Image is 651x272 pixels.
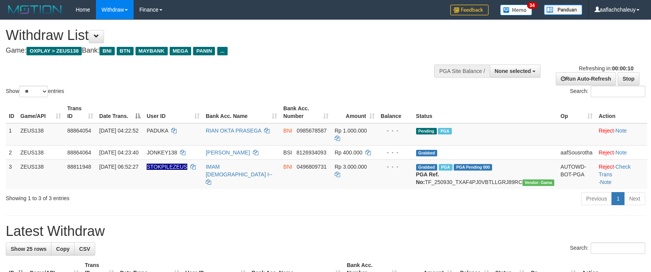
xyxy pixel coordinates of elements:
[557,101,595,123] th: Op: activate to sort column ascending
[99,47,114,55] span: BNI
[117,47,134,55] span: BTN
[74,242,95,255] a: CSV
[26,47,82,55] span: OXPLAY > ZEUS138
[6,191,266,202] div: Showing 1 to 3 of 3 entries
[96,101,144,123] th: Date Trans.: activate to sort column descending
[413,159,558,189] td: TF_250930_TXAF4PJ0VBTLLGRJ89RC
[99,128,139,134] span: [DATE] 04:22:52
[495,68,531,74] span: None selected
[557,145,595,159] td: aafSousrotha
[599,128,614,134] a: Reject
[416,171,439,185] b: PGA Ref. No:
[206,164,273,177] a: IMAM [DEMOGRAPHIC_DATA] I--
[147,149,177,156] span: JONKEY138
[144,101,203,123] th: User ID: activate to sort column ascending
[206,149,250,156] a: [PERSON_NAME]
[332,101,378,123] th: Amount: activate to sort column ascending
[596,145,647,159] td: ·
[599,164,631,177] a: Check Trans
[283,164,292,170] span: BNI
[11,246,46,252] span: Show 25 rows
[591,86,645,97] input: Search:
[596,101,647,123] th: Action
[438,128,451,134] span: Marked by aafsreyleap
[6,224,645,239] h1: Latest Withdraw
[416,150,438,156] span: Grabbed
[51,242,74,255] a: Copy
[67,164,91,170] span: 88811948
[596,159,647,189] td: · ·
[17,101,64,123] th: Game/API: activate to sort column ascending
[378,101,413,123] th: Balance
[6,159,17,189] td: 3
[17,145,64,159] td: ZEUS138
[6,86,64,97] label: Show entries
[596,123,647,146] td: ·
[335,149,362,156] span: Rp 400.000
[297,164,327,170] span: Copy 0496809731 to clipboard
[500,5,532,15] img: Button%20Memo.svg
[439,164,452,171] span: Marked by aafsreyleap
[335,128,367,134] span: Rp 1.000.000
[283,128,292,134] span: BNI
[6,28,426,43] h1: Withdraw List
[19,86,48,97] select: Showentries
[611,192,625,205] a: 1
[297,128,327,134] span: Copy 0985678587 to clipboard
[135,47,168,55] span: MAYBANK
[600,179,612,185] a: Note
[193,47,215,55] span: PANIN
[618,72,639,85] a: Stop
[335,164,367,170] span: Rp 3.000.000
[416,128,437,134] span: Pending
[612,65,633,71] strong: 00:00:10
[203,101,280,123] th: Bank Acc. Name: activate to sort column ascending
[147,128,168,134] span: PADUKA
[79,246,90,252] span: CSV
[6,145,17,159] td: 2
[413,101,558,123] th: Status
[6,101,17,123] th: ID
[454,164,492,171] span: PGA Pending
[99,149,139,156] span: [DATE] 04:23:40
[6,242,51,255] a: Show 25 rows
[170,47,192,55] span: MEGA
[615,149,627,156] a: Note
[147,164,187,170] span: Nama rekening ada tanda titik/strip, harap diedit
[570,242,645,254] label: Search:
[280,101,332,123] th: Bank Acc. Number: activate to sort column ascending
[217,47,228,55] span: ...
[416,164,438,171] span: Grabbed
[527,2,537,9] span: 34
[6,4,64,15] img: MOTION_logo.png
[544,5,582,15] img: panduan.png
[381,163,410,171] div: - - -
[615,128,627,134] a: Note
[450,5,489,15] img: Feedback.jpg
[381,127,410,134] div: - - -
[17,123,64,146] td: ZEUS138
[624,192,645,205] a: Next
[283,149,292,156] span: BSI
[490,65,541,78] button: None selected
[599,164,614,170] a: Reject
[296,149,326,156] span: Copy 8126934093 to clipboard
[579,65,633,71] span: Refreshing in:
[434,65,489,78] div: PGA Site Balance /
[570,86,645,97] label: Search:
[67,149,91,156] span: 88864064
[6,47,426,55] h4: Game: Bank:
[599,149,614,156] a: Reject
[581,192,612,205] a: Previous
[17,159,64,189] td: ZEUS138
[67,128,91,134] span: 88864054
[522,179,555,186] span: Vendor URL: https://trx31.1velocity.biz
[556,72,616,85] a: Run Auto-Refresh
[56,246,69,252] span: Copy
[557,159,595,189] td: AUTOWD-BOT-PGA
[591,242,645,254] input: Search:
[6,123,17,146] td: 1
[206,128,261,134] a: RIAN OKTA PRASEGA
[64,101,96,123] th: Trans ID: activate to sort column ascending
[99,164,139,170] span: [DATE] 06:52:27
